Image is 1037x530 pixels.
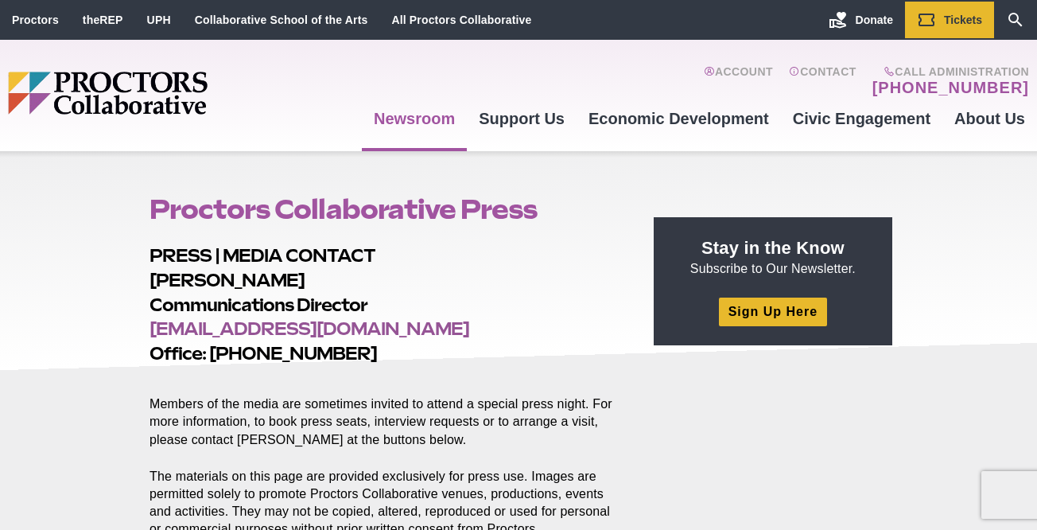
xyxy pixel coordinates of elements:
[83,14,123,26] a: theREP
[781,97,942,140] a: Civic Engagement
[362,97,467,140] a: Newsroom
[994,2,1037,38] a: Search
[942,97,1037,140] a: About Us
[467,97,577,140] a: Support Us
[905,2,994,38] a: Tickets
[150,318,469,339] a: [EMAIL_ADDRESS][DOMAIN_NAME]
[704,65,773,97] a: Account
[872,78,1029,97] a: [PHONE_NUMBER]
[577,97,781,140] a: Economic Development
[150,378,617,448] p: Members of the media are sometimes invited to attend a special press night. For more information,...
[150,244,617,366] h2: PRESS | MEDIA CONTACT [PERSON_NAME] Communications Director Office: [PHONE_NUMBER]
[719,298,827,325] a: Sign Up Here
[8,72,330,115] img: Proctors logo
[789,65,856,97] a: Contact
[817,2,905,38] a: Donate
[391,14,531,26] a: All Proctors Collaborative
[944,14,982,26] span: Tickets
[673,236,873,278] p: Subscribe to Our Newsletter.
[195,14,368,26] a: Collaborative School of the Arts
[868,65,1029,78] span: Call Administration
[150,194,617,224] h1: Proctors Collaborative Press
[856,14,893,26] span: Donate
[12,14,59,26] a: Proctors
[147,14,171,26] a: UPH
[701,238,845,258] strong: Stay in the Know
